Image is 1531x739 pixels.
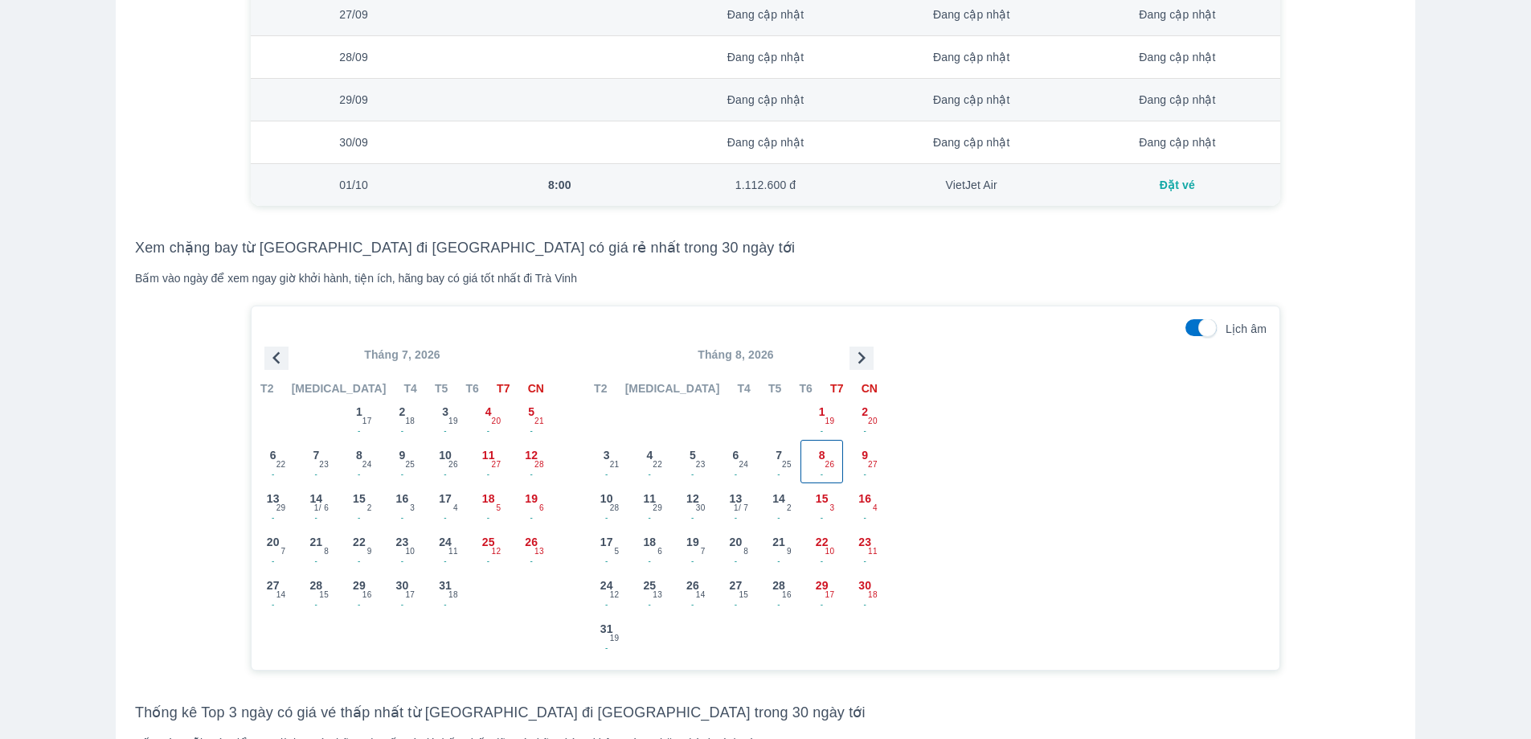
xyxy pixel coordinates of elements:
[800,440,844,483] button: 8-26
[252,347,553,363] p: Tháng 7, 2026
[843,396,886,440] button: 2-20
[830,380,843,396] span: T7
[671,483,714,527] button: 12-30
[768,380,781,396] span: T5
[497,502,501,515] span: 5
[252,555,294,568] span: -
[270,447,276,463] span: 6
[671,527,714,570] button: 19-7
[382,425,424,437] span: -
[267,491,280,507] span: 13
[662,121,868,164] td: Đang cập nhật
[662,79,868,121] td: Đang cập nhật
[628,440,672,483] button: 4-22
[382,468,424,481] span: -
[776,447,782,463] span: 7
[424,527,467,570] button: 24-11
[585,483,628,527] button: 10-28
[758,598,800,611] span: -
[482,447,495,463] span: 11
[662,36,868,79] td: Đang cập nhật
[629,598,671,611] span: -
[615,545,620,558] span: 5
[292,380,387,396] span: [MEDICAL_DATA]
[868,589,878,601] span: 18
[604,447,610,463] span: 3
[281,545,286,558] span: 7
[528,380,544,396] span: CN
[585,570,628,614] button: 24-12
[610,589,620,601] span: 12
[382,511,424,524] span: -
[714,570,758,614] button: 27-15
[643,534,656,550] span: 18
[586,598,628,611] span: -
[869,121,1075,164] td: Đang cập nhật
[534,458,544,471] span: 28
[714,527,758,570] button: 20-8
[338,396,381,440] button: 1-17
[739,589,748,601] span: 15
[381,440,424,483] button: 9-25
[448,545,458,558] span: 11
[252,468,294,481] span: -
[510,483,553,527] button: 19-6
[424,425,466,437] span: -
[672,598,714,611] span: -
[382,555,424,568] span: -
[862,404,868,420] span: 2
[585,347,886,363] p: Tháng 8, 2026
[467,396,510,440] button: 4-20
[396,577,409,593] span: 30
[260,380,273,396] span: T2
[482,491,495,507] span: 18
[629,555,671,568] span: -
[772,491,785,507] span: 14
[466,380,479,396] span: T6
[757,570,800,614] button: 28-16
[276,502,286,515] span: 29
[862,380,878,396] span: CN
[381,396,424,440] button: 2-18
[801,555,843,568] span: -
[510,511,552,524] span: -
[843,440,886,483] button: 9-27
[653,502,662,515] span: 29
[492,415,501,428] span: 20
[800,570,844,614] button: 29-17
[467,483,510,527] button: 18-5
[600,621,613,637] span: 31
[801,425,843,437] span: -
[869,36,1075,79] td: Đang cập nhật
[715,555,757,568] span: -
[276,589,286,601] span: 14
[696,458,706,471] span: 23
[610,632,620,645] span: 19
[338,440,381,483] button: 8-24
[362,589,372,601] span: 16
[252,570,295,614] button: 27-14
[686,577,699,593] span: 26
[453,502,458,515] span: 4
[868,458,878,471] span: 27
[448,458,458,471] span: 26
[586,511,628,524] span: -
[296,555,338,568] span: -
[825,415,835,428] span: 19
[819,447,825,463] span: 8
[629,468,671,481] span: -
[309,577,322,593] span: 28
[525,534,538,550] span: 26
[405,458,415,471] span: 25
[510,440,553,483] button: 12-28
[362,458,372,471] span: 24
[882,177,1062,193] div: VietJet Air
[772,577,785,593] span: 28
[367,545,372,558] span: 9
[858,491,871,507] span: 16
[869,79,1075,121] td: Đang cập nhật
[534,415,544,428] span: 21
[399,447,406,463] span: 9
[492,458,501,471] span: 27
[800,396,844,440] button: 1-19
